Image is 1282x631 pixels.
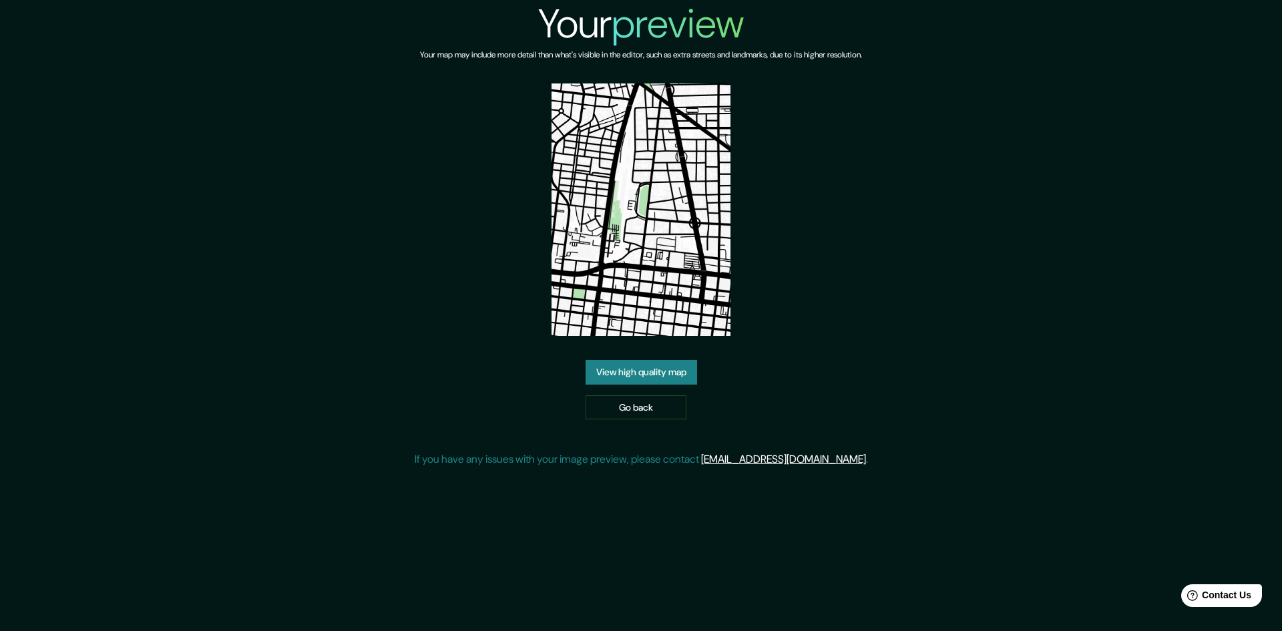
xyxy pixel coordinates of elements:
a: [EMAIL_ADDRESS][DOMAIN_NAME] [701,452,866,466]
h6: Your map may include more detail than what's visible in the editor, such as extra streets and lan... [420,48,862,62]
a: Go back [586,395,686,420]
a: View high quality map [586,360,697,385]
img: created-map-preview [552,83,730,336]
p: If you have any issues with your image preview, please contact . [415,451,868,467]
iframe: Help widget launcher [1163,579,1267,616]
